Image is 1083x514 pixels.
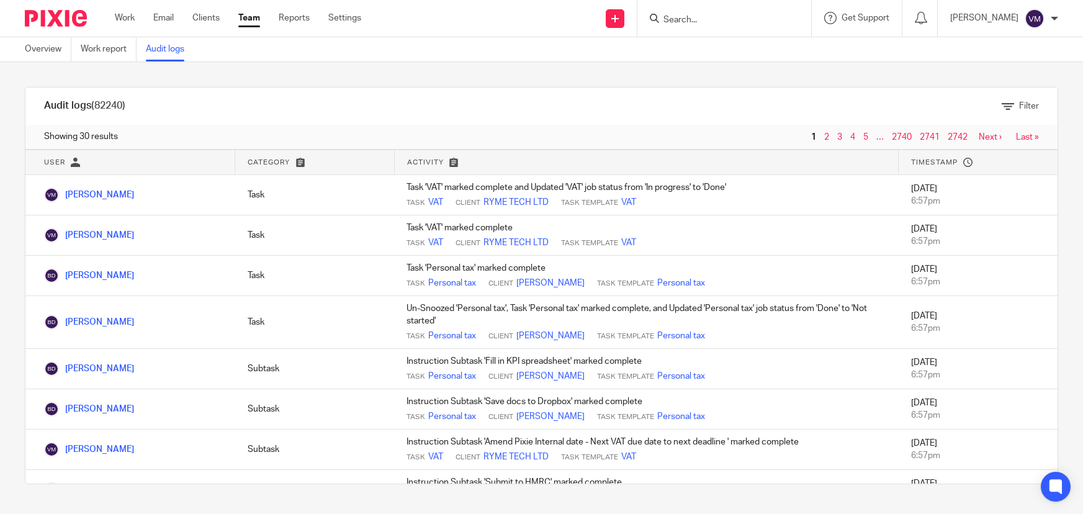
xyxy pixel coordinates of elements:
[657,330,705,342] a: Personal tax
[1025,9,1045,29] img: svg%3E
[44,364,134,373] a: [PERSON_NAME]
[621,237,636,249] a: VAT
[597,412,654,422] span: Task Template
[662,15,774,26] input: Search
[948,133,968,142] a: 2742
[561,198,618,208] span: Task Template
[621,451,636,463] a: VAT
[235,256,394,296] td: Task
[44,405,134,413] a: [PERSON_NAME]
[561,453,618,462] span: Task Template
[850,133,855,142] a: 4
[516,370,585,382] a: [PERSON_NAME]
[25,10,87,27] img: Pixie
[488,279,513,289] span: Client
[657,410,705,423] a: Personal tax
[394,430,898,470] td: Instruction Subtask 'Amend Pixie Internal date - Next VAT due date to next deadline ' marked comp...
[842,14,889,22] span: Get Support
[81,37,137,61] a: Work report
[808,132,1039,142] nav: pager
[394,215,898,256] td: Task 'VAT' marked complete
[488,372,513,382] span: Client
[597,279,654,289] span: Task Template
[920,133,940,142] a: 2741
[153,12,174,24] a: Email
[899,389,1058,430] td: [DATE]
[279,12,310,24] a: Reports
[115,12,135,24] a: Work
[899,470,1058,510] td: [DATE]
[979,133,1002,142] a: Next ›
[808,130,819,145] span: 1
[911,159,958,166] span: Timestamp
[561,238,618,248] span: Task Template
[657,277,705,289] a: Personal tax
[407,372,425,382] span: Task
[873,130,887,145] span: …
[235,296,394,349] td: Task
[456,238,480,248] span: Client
[516,410,585,423] a: [PERSON_NAME]
[899,175,1058,215] td: [DATE]
[44,445,134,454] a: [PERSON_NAME]
[899,349,1058,389] td: [DATE]
[483,196,549,209] a: RYME TECH LTD
[407,238,425,248] span: Task
[192,12,220,24] a: Clients
[516,330,585,342] a: [PERSON_NAME]
[394,296,898,349] td: Un-Snoozed 'Personal tax', Task 'Personal tax' marked complete, and Updated 'Personal tax' job st...
[394,175,898,215] td: Task 'VAT' marked complete and Updated 'VAT' job status from 'In progress' to 'Done'
[911,369,1045,381] div: 6:57pm
[238,12,260,24] a: Team
[328,12,361,24] a: Settings
[394,470,898,510] td: Instruction Subtask 'Submit to HMRC' marked complete
[516,277,585,289] a: [PERSON_NAME]
[456,453,480,462] span: Client
[911,449,1045,462] div: 6:57pm
[428,370,476,382] a: Personal tax
[911,235,1045,248] div: 6:57pm
[235,430,394,470] td: Subtask
[428,330,476,342] a: Personal tax
[394,389,898,430] td: Instruction Subtask 'Save docs to Dropbox' marked complete
[488,412,513,422] span: Client
[146,37,194,61] a: Audit logs
[899,256,1058,296] td: [DATE]
[621,196,636,209] a: VAT
[911,276,1045,288] div: 6:57pm
[824,133,829,142] a: 2
[597,331,654,341] span: Task Template
[407,412,425,422] span: Task
[892,133,912,142] a: 2740
[407,331,425,341] span: Task
[44,271,134,280] a: [PERSON_NAME]
[235,175,394,215] td: Task
[911,195,1045,207] div: 6:57pm
[863,133,868,142] a: 5
[428,410,476,423] a: Personal tax
[248,159,290,166] span: Category
[1019,102,1039,110] span: Filter
[394,256,898,296] td: Task 'Personal tax' marked complete
[911,322,1045,335] div: 6:57pm
[44,402,59,417] img: Barbara Demetriou
[407,159,444,166] span: Activity
[428,451,443,463] a: VAT
[899,296,1058,349] td: [DATE]
[235,215,394,256] td: Task
[1016,133,1039,142] a: Last »
[428,237,443,249] a: VAT
[44,231,134,240] a: [PERSON_NAME]
[911,409,1045,422] div: 6:57pm
[456,198,480,208] span: Client
[235,349,394,389] td: Subtask
[235,470,394,510] td: Subtask
[483,237,549,249] a: RYME TECH LTD
[25,37,71,61] a: Overview
[899,430,1058,470] td: [DATE]
[837,133,842,142] a: 3
[488,331,513,341] span: Client
[44,228,59,243] img: Viktorija Martin
[407,198,425,208] span: Task
[483,451,549,463] a: RYME TECH LTD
